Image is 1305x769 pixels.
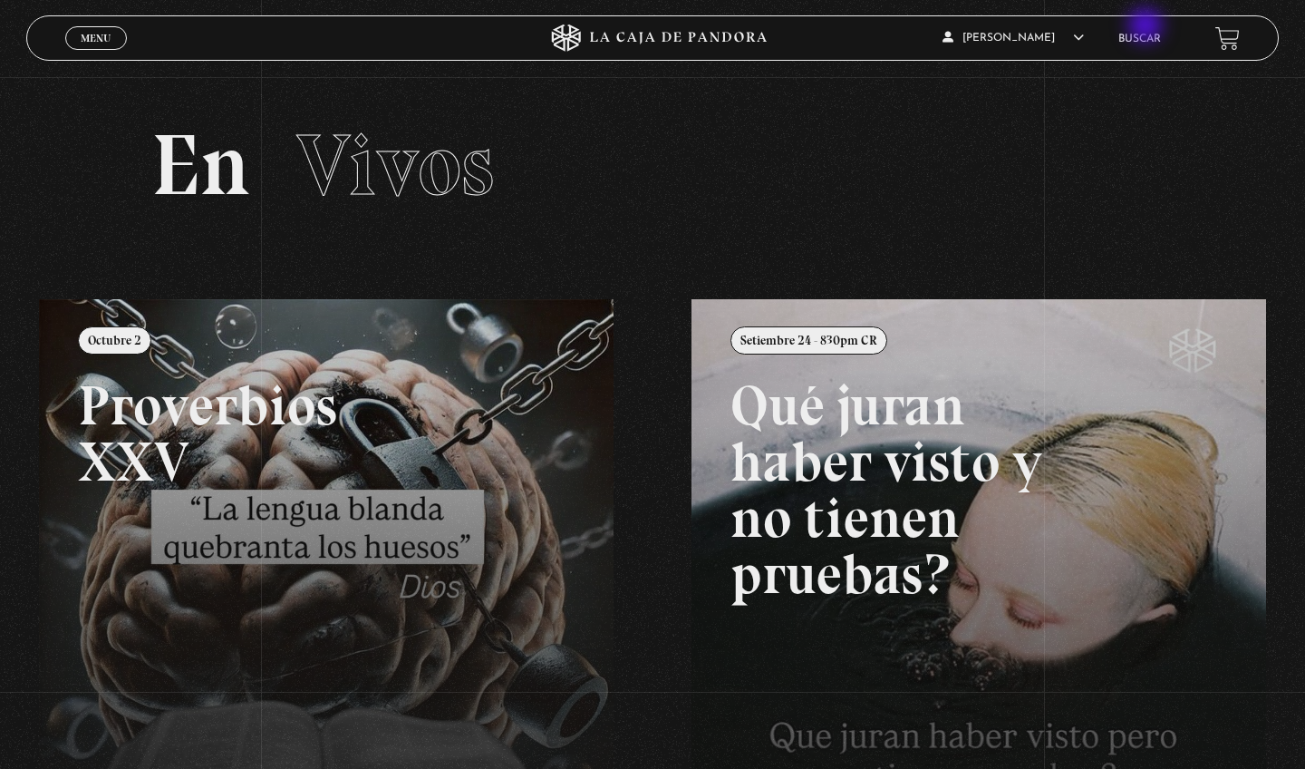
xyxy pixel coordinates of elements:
a: View your shopping cart [1215,25,1240,50]
span: Vivos [296,113,494,217]
h2: En [151,122,1154,209]
span: [PERSON_NAME] [942,33,1084,44]
span: Cerrar [75,48,118,61]
a: Buscar [1118,34,1161,44]
span: Menu [81,33,111,44]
